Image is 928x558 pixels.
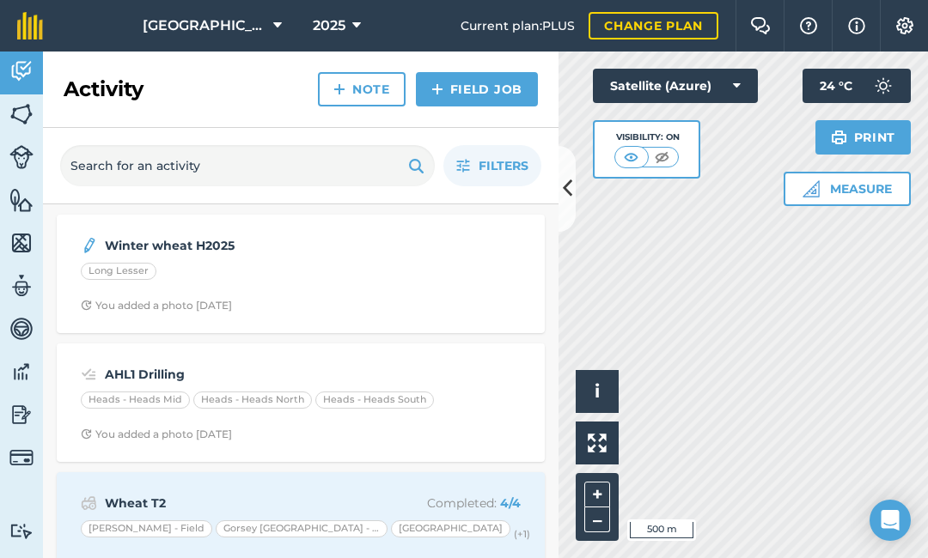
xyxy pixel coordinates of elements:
img: A cog icon [894,17,915,34]
img: svg+xml;base64,PD94bWwgdmVyc2lvbj0iMS4wIiBlbmNvZGluZz0idXRmLTgiPz4KPCEtLSBHZW5lcmF0b3I6IEFkb2JlIE... [9,58,34,84]
div: Heads - Heads North [193,391,312,409]
button: Filters [443,145,541,186]
a: Change plan [589,12,718,39]
button: Print [815,120,912,155]
span: i [595,380,600,402]
img: svg+xml;base64,PD94bWwgdmVyc2lvbj0iMS4wIiBlbmNvZGluZz0idXRmLTgiPz4KPCEtLSBHZW5lcmF0b3I6IEFkb2JlIE... [9,446,34,470]
button: 24 °C [803,69,911,103]
img: svg+xml;base64,PHN2ZyB4bWxucz0iaHR0cDovL3d3dy53My5vcmcvMjAwMC9zdmciIHdpZHRoPSI1NiIgaGVpZ2h0PSI2MC... [9,230,34,256]
button: – [584,507,610,532]
img: svg+xml;base64,PD94bWwgdmVyc2lvbj0iMS4wIiBlbmNvZGluZz0idXRmLTgiPz4KPCEtLSBHZW5lcmF0b3I6IEFkb2JlIE... [81,493,97,513]
span: Filters [479,156,528,175]
img: svg+xml;base64,PD94bWwgdmVyc2lvbj0iMS4wIiBlbmNvZGluZz0idXRmLTgiPz4KPCEtLSBHZW5lcmF0b3I6IEFkb2JlIE... [9,359,34,385]
img: Four arrows, one pointing top left, one top right, one bottom right and the last bottom left [588,434,607,452]
h2: Activity [64,76,143,103]
div: Heads - Heads Mid [81,391,190,409]
img: svg+xml;base64,PHN2ZyB4bWxucz0iaHR0cDovL3d3dy53My5vcmcvMjAwMC9zdmciIHdpZHRoPSIxNCIgaGVpZ2h0PSIyNC... [333,79,345,100]
img: svg+xml;base64,PD94bWwgdmVyc2lvbj0iMS4wIiBlbmNvZGluZz0idXRmLTgiPz4KPCEtLSBHZW5lcmF0b3I6IEFkb2JlIE... [81,364,97,385]
img: svg+xml;base64,PD94bWwgdmVyc2lvbj0iMS4wIiBlbmNvZGluZz0idXRmLTgiPz4KPCEtLSBHZW5lcmF0b3I6IEFkb2JlIE... [9,523,34,539]
img: svg+xml;base64,PHN2ZyB4bWxucz0iaHR0cDovL3d3dy53My5vcmcvMjAwMC9zdmciIHdpZHRoPSIxNyIgaGVpZ2h0PSIxNy... [848,15,865,36]
button: Satellite (Azure) [593,69,758,103]
img: Ruler icon [803,180,820,197]
img: svg+xml;base64,PHN2ZyB4bWxucz0iaHR0cDovL3d3dy53My5vcmcvMjAwMC9zdmciIHdpZHRoPSI1NiIgaGVpZ2h0PSI2MC... [9,101,34,127]
img: svg+xml;base64,PD94bWwgdmVyc2lvbj0iMS4wIiBlbmNvZGluZz0idXRmLTgiPz4KPCEtLSBHZW5lcmF0b3I6IEFkb2JlIE... [9,402,34,428]
div: You added a photo [DATE] [81,428,232,441]
a: Winter wheat H2025Long LesserClock with arrow pointing clockwiseYou added a photo [DATE] [67,225,534,323]
img: svg+xml;base64,PHN2ZyB4bWxucz0iaHR0cDovL3d3dy53My5vcmcvMjAwMC9zdmciIHdpZHRoPSIxOSIgaGVpZ2h0PSIyNC... [831,127,847,148]
img: svg+xml;base64,PHN2ZyB4bWxucz0iaHR0cDovL3d3dy53My5vcmcvMjAwMC9zdmciIHdpZHRoPSI1MCIgaGVpZ2h0PSI0MC... [651,149,673,166]
div: Visibility: On [614,130,680,144]
img: Two speech bubbles overlapping with the left bubble in the forefront [750,17,771,34]
img: svg+xml;base64,PHN2ZyB4bWxucz0iaHR0cDovL3d3dy53My5vcmcvMjAwMC9zdmciIHdpZHRoPSIxNCIgaGVpZ2h0PSIyNC... [431,79,443,100]
a: Note [318,72,406,106]
img: fieldmargin Logo [17,12,43,39]
strong: Winter wheat H2025 [105,236,377,255]
img: svg+xml;base64,PD94bWwgdmVyc2lvbj0iMS4wIiBlbmNvZGluZz0idXRmLTgiPz4KPCEtLSBHZW5lcmF0b3I6IEFkb2JlIE... [81,235,98,256]
span: [GEOGRAPHIC_DATA] [143,15,266,36]
img: svg+xml;base64,PD94bWwgdmVyc2lvbj0iMS4wIiBlbmNvZGluZz0idXRmLTgiPz4KPCEtLSBHZW5lcmF0b3I6IEFkb2JlIE... [866,69,901,103]
img: Clock with arrow pointing clockwise [81,428,92,440]
strong: 4 / 4 [500,495,521,511]
img: svg+xml;base64,PHN2ZyB4bWxucz0iaHR0cDovL3d3dy53My5vcmcvMjAwMC9zdmciIHdpZHRoPSI1MCIgaGVpZ2h0PSI0MC... [620,149,642,166]
p: Completed : [384,494,521,513]
button: + [584,482,610,507]
button: Measure [784,172,911,206]
div: [PERSON_NAME] - Field [81,520,212,537]
img: svg+xml;base64,PHN2ZyB4bWxucz0iaHR0cDovL3d3dy53My5vcmcvMjAwMC9zdmciIHdpZHRoPSI1NiIgaGVpZ2h0PSI2MC... [9,187,34,213]
img: svg+xml;base64,PD94bWwgdmVyc2lvbj0iMS4wIiBlbmNvZGluZz0idXRmLTgiPz4KPCEtLSBHZW5lcmF0b3I6IEFkb2JlIE... [9,145,34,169]
div: [GEOGRAPHIC_DATA] [391,520,510,537]
span: 2025 [313,15,345,36]
img: svg+xml;base64,PD94bWwgdmVyc2lvbj0iMS4wIiBlbmNvZGluZz0idXRmLTgiPz4KPCEtLSBHZW5lcmF0b3I6IEFkb2JlIE... [9,273,34,299]
strong: AHL1 Drilling [105,365,377,384]
img: svg+xml;base64,PD94bWwgdmVyc2lvbj0iMS4wIiBlbmNvZGluZz0idXRmLTgiPz4KPCEtLSBHZW5lcmF0b3I6IEFkb2JlIE... [9,316,34,342]
div: Gorsey [GEOGRAPHIC_DATA] - Field [216,520,388,537]
div: Long Lesser [81,263,156,280]
div: Heads - Heads South [315,391,434,409]
small: (+ 1 ) [514,528,530,540]
a: Field Job [416,72,538,106]
img: svg+xml;base64,PHN2ZyB4bWxucz0iaHR0cDovL3d3dy53My5vcmcvMjAwMC9zdmciIHdpZHRoPSIxOSIgaGVpZ2h0PSIyNC... [408,155,424,176]
input: Search for an activity [60,145,435,186]
strong: Wheat T2 [105,494,377,513]
img: A question mark icon [798,17,819,34]
div: Open Intercom Messenger [870,500,911,541]
div: You added a photo [DATE] [81,299,232,312]
img: Clock with arrow pointing clockwise [81,300,92,311]
a: AHL1 DrillingHeads - Heads MidHeads - Heads NorthHeads - Heads SouthClock with arrow pointing clo... [67,354,534,452]
span: Current plan : PLUS [461,16,575,35]
button: i [576,370,619,413]
span: 24 ° C [820,69,852,103]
